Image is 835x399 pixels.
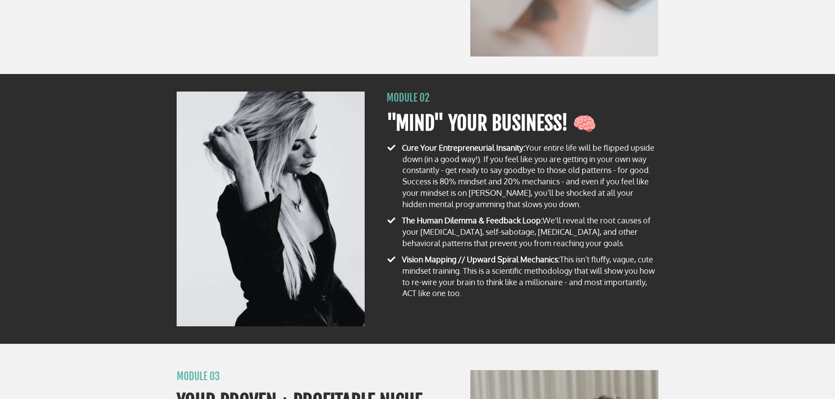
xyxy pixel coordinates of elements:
b: "MIND" YOUR BUSINESS! 🧠 [387,111,597,135]
li: Your entire life will be flipped upside down (in a good way!). If you feel like you are getting i... [387,142,659,212]
li: ​ We'll reveal the root causes of your [MEDICAL_DATA], self-sabotage, [MEDICAL_DATA], and other b... [387,215,659,251]
h2: MODULE 02 [387,92,659,104]
b: The Human Dilemma & Feedback Loop: [402,215,543,225]
b: Cure Your Entrepreneurial Insanity: [402,143,525,152]
li: ​ This isn’t fluffy, vague, cute mindset training. This is a scientific methodology that will sho... [387,254,659,302]
h2: MODULE 03 [177,370,449,383]
b: Vision Mapping // Upward Spiral Mechanics: [402,254,560,264]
